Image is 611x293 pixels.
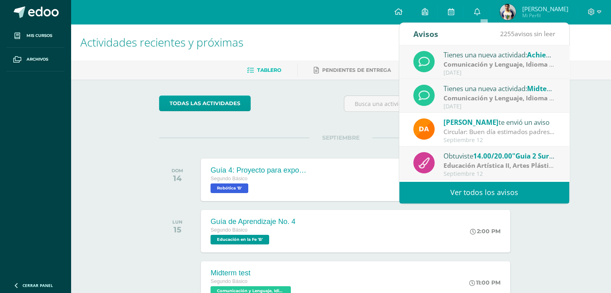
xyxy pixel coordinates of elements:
strong: Comunicación y Lenguaje, Idioma Extranjero Inglés [443,94,602,102]
span: Mis cursos [27,33,52,39]
span: Achievment test [527,50,582,59]
div: Tienes una nueva actividad: [443,83,555,94]
span: Segundo Básico [210,176,247,181]
a: todas las Actividades [159,96,251,111]
span: Robótica 'B' [210,183,248,193]
span: 2255 [500,29,515,38]
span: Segundo Básico [210,227,247,233]
span: Pendientes de entrega [322,67,391,73]
div: | Zona [443,161,555,170]
div: Tienes una nueva actividad: [443,49,555,60]
span: Segundo Básico [210,279,247,284]
a: Pendientes de entrega [314,64,391,77]
div: Septiembre 12 [443,171,555,177]
div: 11:00 PM [469,279,501,286]
div: Circular: Buen día estimados padres de familia, por este medio les envío un cordial saludo. El mo... [443,127,555,136]
span: Mi Perfil [522,12,568,19]
span: "Guia 2 Surealismo" [512,151,578,161]
input: Busca una actividad próxima aquí... [344,96,522,112]
span: [PERSON_NAME] [522,5,568,13]
span: Actividades recientes y próximas [80,35,243,50]
img: 7b158694a896e83956a0abecef12d554.png [500,4,516,20]
div: 2:00 PM [470,228,501,235]
a: Tablero [247,64,281,77]
span: avisos sin leer [500,29,555,38]
div: DOM [172,168,183,173]
span: SEPTIEMBRE [309,134,372,141]
a: Mis cursos [6,24,64,48]
div: Guía 4: Proyecto para exposición [210,166,307,175]
div: 14 [172,173,183,183]
div: | Parcial [443,94,555,103]
div: [DATE] [443,103,555,110]
img: f9d34ca01e392badc01b6cd8c48cabbd.png [413,118,435,140]
div: Midterm test [210,269,293,277]
div: Avisos [413,23,438,45]
span: Archivos [27,56,48,63]
span: Educación en la Fe 'B' [210,235,269,244]
span: Midterm test [527,84,571,93]
div: Guía de Aprendizaje No. 4 [210,218,295,226]
div: 15 [172,225,182,234]
div: Septiembre 12 [443,137,555,144]
a: Archivos [6,48,64,71]
a: Ver todos los avisos [399,181,569,203]
div: LUN [172,219,182,225]
strong: Educación Artística II, Artes Plásticas [443,161,559,170]
div: te envió un aviso [443,117,555,127]
strong: Comunicación y Lenguaje, Idioma Extranjero Inglés [443,60,602,69]
span: 14.00/20.00 [473,151,512,161]
span: Tablero [257,67,281,73]
span: Cerrar panel [22,283,53,288]
span: [PERSON_NAME] [443,118,499,127]
div: | Prueba de Logro [443,60,555,69]
div: [DATE] [443,69,555,76]
div: Obtuviste en [443,151,555,161]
